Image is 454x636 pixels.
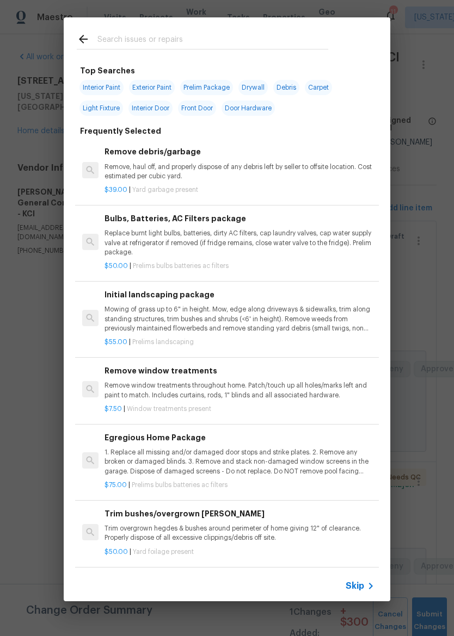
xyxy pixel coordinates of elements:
p: | [105,261,375,271]
span: $75.00 [105,482,127,488]
h6: Top Searches [80,65,135,77]
h6: Remove debris/garbage [105,146,375,158]
p: | [105,338,375,347]
h6: Egregious Home Package [105,432,375,444]
span: Skip [346,581,364,591]
span: $50.00 [105,263,128,269]
p: Remove, haul off, and properly dispose of any debris left by seller to offsite location. Cost est... [105,163,375,181]
input: Search issues or repairs [97,33,328,49]
span: Prelims bulbs batteries ac filters [132,482,228,488]
h6: Remove window treatments [105,365,375,377]
p: Mowing of grass up to 6" in height. Mow, edge along driveways & sidewalks, trim along standing st... [105,305,375,333]
p: 1. Replace all missing and/or damaged door stops and strike plates. 2. Remove any broken or damag... [105,448,375,476]
p: | [105,185,375,195]
p: Replace burnt light bulbs, batteries, dirty AC filters, cap laundry valves, cap water supply valv... [105,229,375,257]
p: Trim overgrown hegdes & bushes around perimeter of home giving 12" of clearance. Properly dispose... [105,524,375,543]
span: $7.50 [105,406,122,412]
span: Exterior Paint [129,80,175,95]
span: Yard garbage present [132,186,198,193]
span: Prelims landscaping [132,339,194,345]
span: $55.00 [105,339,127,345]
span: Debris [273,80,299,95]
span: Interior Door [128,101,173,116]
h6: Trim bushes/overgrown [PERSON_NAME] [105,508,375,520]
h6: Initial landscaping package [105,289,375,301]
span: Prelim Package [180,80,233,95]
span: $39.00 [105,186,127,193]
span: Window treatments present [127,406,211,412]
h6: Frequently Selected [80,125,161,137]
p: | [105,404,375,414]
span: Front Door [178,101,216,116]
span: Carpet [305,80,332,95]
span: Yard foilage present [133,548,194,555]
span: Drywall [238,80,268,95]
span: Light Fixture [79,101,123,116]
span: Prelims bulbs batteries ac filters [133,263,229,269]
p: Remove window treatments throughout home. Patch/touch up all holes/marks left and paint to match.... [105,381,375,400]
h6: Bulbs, Batteries, AC Filters package [105,213,375,225]
p: | [105,481,375,490]
span: $50.00 [105,548,128,555]
span: Door Hardware [222,101,275,116]
span: Interior Paint [79,80,124,95]
p: | [105,547,375,557]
